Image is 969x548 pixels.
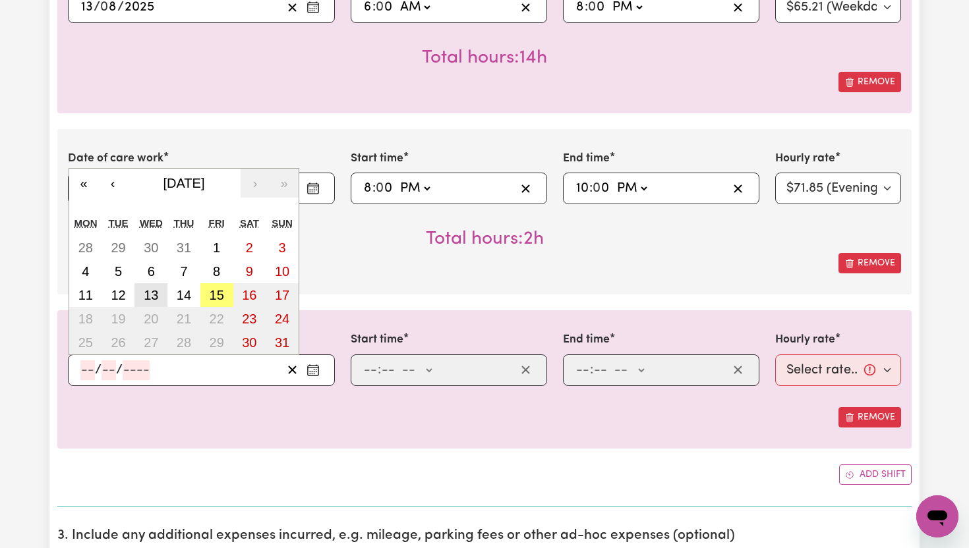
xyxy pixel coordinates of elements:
[588,1,596,14] span: 0
[240,217,259,229] abbr: Saturday
[200,307,233,331] button: 22 August 2025
[377,178,394,198] input: --
[111,288,125,302] abbr: 12 August 2025
[123,360,150,380] input: ----
[167,260,200,283] button: 7 August 2025
[200,331,233,354] button: 29 August 2025
[266,236,299,260] button: 3 August 2025
[102,236,135,260] button: 29 July 2025
[177,335,191,350] abbr: 28 August 2025
[69,307,102,331] button: 18 August 2025
[266,307,299,331] button: 24 August 2025
[233,331,266,354] button: 30 August 2025
[275,264,289,279] abbr: 10 August 2025
[177,312,191,326] abbr: 21 August 2025
[144,288,158,302] abbr: 13 August 2025
[98,169,127,198] button: ‹
[363,178,372,198] input: --
[213,240,220,255] abbr: 1 August 2025
[134,236,167,260] button: 30 July 2025
[68,150,163,167] label: Date of care work
[144,312,158,326] abbr: 20 August 2025
[69,283,102,307] button: 11 August 2025
[95,363,102,377] span: /
[163,176,205,190] span: [DATE]
[140,217,163,229] abbr: Wednesday
[210,288,224,302] abbr: 15 August 2025
[111,312,125,326] abbr: 19 August 2025
[282,360,303,380] button: Clear date
[839,464,912,485] button: Add another shift
[210,335,224,350] abbr: 29 August 2025
[376,1,384,14] span: 0
[177,240,191,255] abbr: 31 July 2025
[213,264,220,279] abbr: 8 August 2025
[242,288,256,302] abbr: 16 August 2025
[69,260,102,283] button: 4 August 2025
[100,1,108,14] span: 0
[372,181,376,196] span: :
[127,169,241,198] button: [DATE]
[233,260,266,283] button: 9 August 2025
[838,72,901,92] button: Remove this shift
[916,495,958,537] iframe: Button to launch messaging window
[590,363,593,377] span: :
[78,240,93,255] abbr: 28 July 2025
[381,360,396,380] input: --
[279,240,286,255] abbr: 3 August 2025
[69,169,98,198] button: «
[233,307,266,331] button: 23 August 2025
[78,288,93,302] abbr: 11 August 2025
[102,260,135,283] button: 5 August 2025
[575,178,589,198] input: --
[144,335,158,350] abbr: 27 August 2025
[303,360,324,380] button: Enter the date of care work
[134,307,167,331] button: 20 August 2025
[115,264,122,279] abbr: 5 August 2025
[180,264,187,279] abbr: 7 August 2025
[563,331,610,348] label: End time
[144,240,158,255] abbr: 30 July 2025
[593,182,601,195] span: 0
[111,335,125,350] abbr: 26 August 2025
[134,331,167,354] button: 27 August 2025
[148,264,155,279] abbr: 6 August 2025
[233,236,266,260] button: 2 August 2025
[242,335,256,350] abbr: 30 August 2025
[351,150,403,167] label: Start time
[102,360,116,380] input: --
[177,288,191,302] abbr: 14 August 2025
[593,360,608,380] input: --
[589,181,593,196] span: :
[111,240,125,255] abbr: 29 July 2025
[241,169,270,198] button: ›
[200,236,233,260] button: 1 August 2025
[116,363,123,377] span: /
[167,283,200,307] button: 14 August 2025
[82,264,89,279] abbr: 4 August 2025
[109,217,129,229] abbr: Tuesday
[563,150,610,167] label: End time
[57,528,912,544] h2: 3. Include any additional expenses incurred, e.g. mileage, parking fees or other ad-hoc expenses ...
[174,217,194,229] abbr: Thursday
[233,283,266,307] button: 16 August 2025
[209,217,225,229] abbr: Friday
[102,307,135,331] button: 19 August 2025
[69,331,102,354] button: 25 August 2025
[275,312,289,326] abbr: 24 August 2025
[266,331,299,354] button: 31 August 2025
[102,331,135,354] button: 26 August 2025
[422,49,547,67] span: Total hours worked: 14 hours
[594,178,611,198] input: --
[167,331,200,354] button: 28 August 2025
[275,288,289,302] abbr: 17 August 2025
[78,335,93,350] abbr: 25 August 2025
[74,217,98,229] abbr: Monday
[266,283,299,307] button: 17 August 2025
[270,169,299,198] button: »
[303,178,324,198] button: Enter the date of care work
[246,264,253,279] abbr: 9 August 2025
[102,283,135,307] button: 12 August 2025
[575,360,590,380] input: --
[68,331,163,348] label: Date of care work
